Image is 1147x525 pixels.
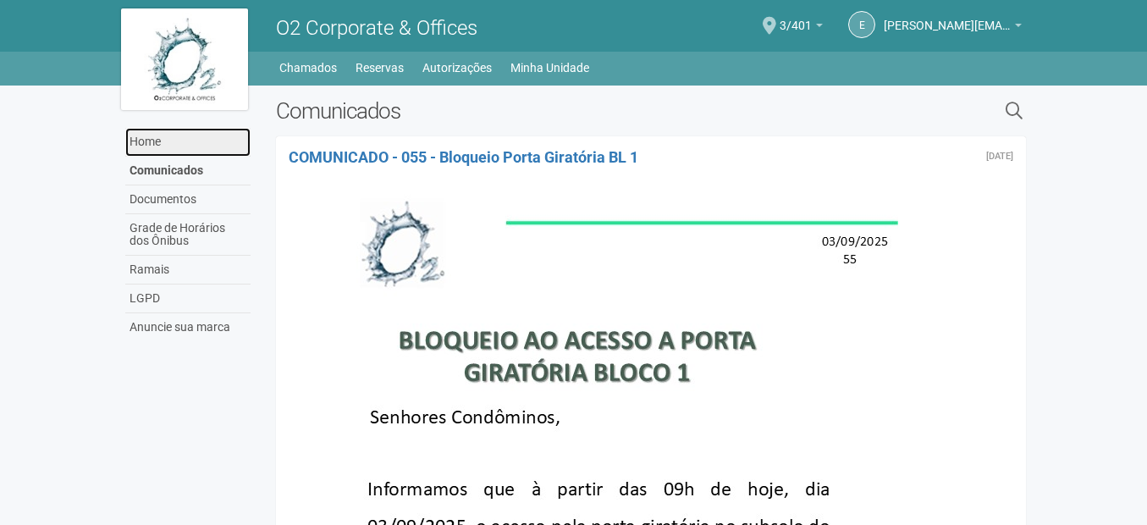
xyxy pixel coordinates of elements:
[848,11,875,38] a: e
[780,3,812,32] span: 3/401
[276,98,832,124] h2: Comunicados
[279,56,337,80] a: Chamados
[884,21,1022,35] a: [PERSON_NAME][EMAIL_ADDRESS][DOMAIN_NAME]
[884,3,1011,32] span: eliane.alves@calcada.com.br
[289,148,638,166] a: COMUNICADO - 055 - Bloqueio Porta Giratória BL 1
[125,256,251,285] a: Ramais
[125,157,251,185] a: Comunicados
[422,56,492,80] a: Autorizações
[125,313,251,341] a: Anuncie sua marca
[780,21,823,35] a: 3/401
[125,128,251,157] a: Home
[276,16,477,40] span: O2 Corporate & Offices
[125,185,251,214] a: Documentos
[125,214,251,256] a: Grade de Horários dos Ônibus
[121,8,248,110] img: logo.jpg
[125,285,251,313] a: LGPD
[510,56,589,80] a: Minha Unidade
[356,56,404,80] a: Reservas
[986,152,1013,162] div: Quarta-feira, 3 de setembro de 2025 às 12:18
